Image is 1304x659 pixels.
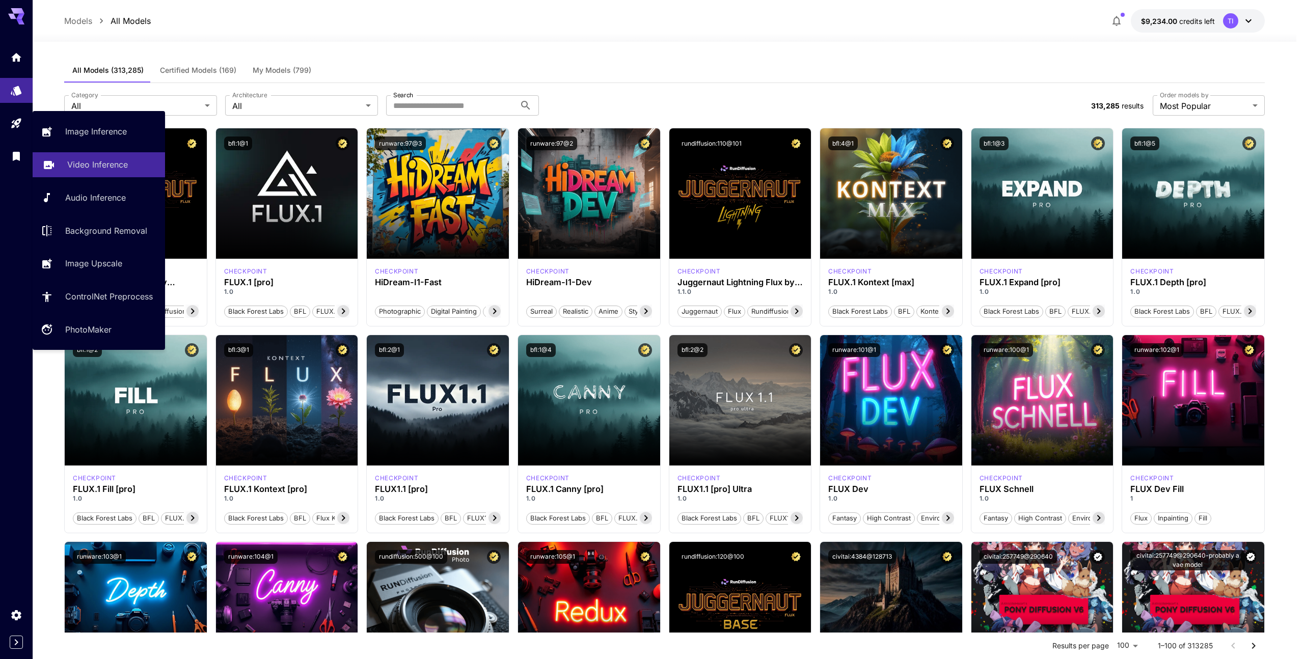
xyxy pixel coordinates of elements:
button: civitai:4384@128713 [828,550,896,564]
p: checkpoint [375,474,418,483]
span: Black Forest Labs [678,513,741,524]
button: bfl:4@1 [828,136,858,150]
button: runware:101@1 [828,343,880,357]
span: Surreal [527,307,556,317]
p: checkpoint [828,267,872,276]
p: checkpoint [1130,474,1174,483]
p: Video Inference [67,158,128,171]
span: Anime [595,307,622,317]
span: Black Forest Labs [980,307,1043,317]
p: Audio Inference [65,191,126,204]
button: Certified Model – Vetted for best performance and includes a commercial license. [638,343,652,357]
p: checkpoint [73,474,116,483]
h3: FLUX.1 Kontext [pro] [224,484,350,494]
p: Models [64,15,92,27]
span: BFL [139,513,158,524]
h3: HiDream-I1-Dev [526,278,652,287]
button: runware:103@1 [73,550,126,564]
span: BFL [744,513,763,524]
span: FLUX.1 Fill [pro] [161,513,219,524]
h3: FLUX.1 Canny [pro] [526,484,652,494]
div: Library [10,147,22,159]
span: Stylized [625,307,657,317]
span: results [1122,101,1144,110]
p: checkpoint [526,474,569,483]
p: checkpoint [224,474,267,483]
span: High Contrast [1015,513,1066,524]
span: Inpainting [1154,513,1192,524]
span: FLUX1.1 [pro] [464,513,512,524]
span: rundiffusion [143,307,190,317]
button: Certified Model – Vetted for best performance and includes a commercial license. [185,343,199,357]
span: Fill [1195,513,1211,524]
p: Image Upscale [65,257,122,269]
p: 1.0 [1130,287,1256,296]
button: runware:104@1 [224,550,278,564]
button: Expand sidebar [10,636,23,649]
span: Most Popular [1160,100,1248,112]
p: checkpoint [526,267,569,276]
a: Audio Inference [33,185,165,210]
span: Fantasy [980,513,1012,524]
h3: FLUX.1 [pro] [224,278,350,287]
span: Black Forest Labs [225,307,287,317]
span: FLUX.1 Depth [pro] [1219,307,1286,317]
label: Search [393,91,413,99]
label: Architecture [232,91,267,99]
button: Certified Model – Vetted for best performance and includes a commercial license. [638,550,652,564]
p: checkpoint [1130,267,1174,276]
p: Image Inference [65,125,127,138]
button: runware:97@3 [375,136,426,150]
div: fluxpro [980,267,1023,276]
span: Digital Painting [427,307,480,317]
p: All Models [111,15,151,27]
p: 1 [1130,494,1256,503]
h3: FLUX Dev Fill [1130,484,1256,494]
div: Playground [10,114,22,126]
div: FLUX.1 Expand [pro] [980,278,1105,287]
button: $9,233.99902 [1131,9,1265,33]
p: 1.0 [980,494,1105,503]
h3: FLUX Schnell [980,484,1105,494]
a: Image Upscale [33,251,165,276]
span: Cinematic [483,307,522,317]
button: Certified Model – Vetted for best performance and includes a commercial license. [1091,136,1105,150]
div: fluxultra [677,474,721,483]
p: Background Removal [65,225,147,237]
div: HiDream Dev [526,267,569,276]
button: runware:100@1 [980,343,1033,357]
button: rundiffusion:500@100 [375,550,447,564]
button: Certified Model – Vetted for best performance and includes a commercial license. [336,136,349,150]
button: Certified Model – Vetted for best performance and includes a commercial license. [1242,136,1256,150]
p: 1.0 [828,494,954,503]
button: Certified Model – Vetted for best performance and includes a commercial license. [789,136,803,150]
p: 1.0 [224,494,350,503]
button: Certified Model – Vetted for best performance and includes a commercial license. [1091,343,1105,357]
div: fluxpro [73,474,116,483]
span: BFL [441,513,460,524]
button: Certified Model – Vetted for best performance and includes a commercial license. [789,343,803,357]
div: Juggernaut Lightning Flux by RunDiffusion [677,278,803,287]
span: juggernaut [678,307,721,317]
div: FLUX.1 D [828,474,872,483]
div: FLUX.1 Kontext [pro] [224,474,267,483]
div: FLUX Dev [828,484,954,494]
span: Black Forest Labs [73,513,136,524]
button: bfl:3@1 [224,343,253,357]
button: bfl:1@2 [73,343,102,357]
h3: FLUX1.1 [pro] [375,484,501,494]
button: rundiffusion:120@100 [677,550,748,564]
button: Certified Model – Vetted for best performance and includes a commercial license. [185,550,199,564]
span: FLUX.1 Expand [pro] [1068,307,1140,317]
button: Certified Model – Vetted for best performance and includes a commercial license. [185,136,199,150]
div: fluxpro [375,474,418,483]
button: rundiffusion:110@101 [677,136,746,150]
label: Category [71,91,98,99]
div: fluxpro [1130,267,1174,276]
button: runware:105@1 [526,550,579,564]
p: checkpoint [980,267,1023,276]
span: flux [724,307,745,317]
label: Order models by [1160,91,1208,99]
span: All Models (313,285) [72,66,144,75]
